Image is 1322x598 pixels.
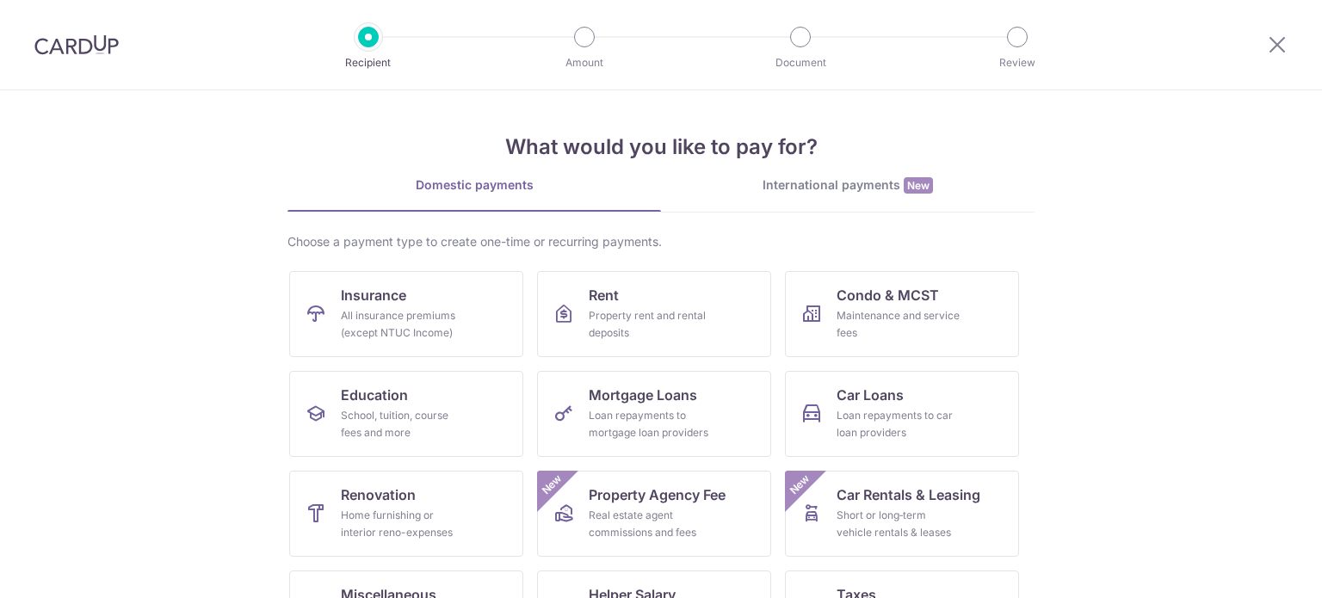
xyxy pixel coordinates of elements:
[837,285,939,305] span: Condo & MCST
[341,407,465,441] div: School, tuition, course fees and more
[589,385,697,405] span: Mortgage Loans
[538,471,566,499] span: New
[589,407,713,441] div: Loan repayments to mortgage loan providers
[341,385,408,405] span: Education
[287,132,1035,163] h4: What would you like to pay for?
[341,507,465,541] div: Home furnishing or interior reno-expenses
[837,307,961,342] div: Maintenance and service fees
[287,233,1035,250] div: Choose a payment type to create one-time or recurring payments.
[341,484,416,505] span: Renovation
[589,285,619,305] span: Rent
[287,176,661,194] div: Domestic payments
[786,471,814,499] span: New
[785,371,1019,457] a: Car LoansLoan repayments to car loan providers
[537,471,771,557] a: Property Agency FeeReal estate agent commissions and feesNew
[837,407,961,441] div: Loan repayments to car loan providers
[1210,546,1305,589] iframe: Opens a widget where you can find more information
[785,271,1019,357] a: Condo & MCSTMaintenance and service fees
[305,54,432,71] p: Recipient
[289,271,523,357] a: InsuranceAll insurance premiums (except NTUC Income)
[34,34,119,55] img: CardUp
[589,484,726,505] span: Property Agency Fee
[661,176,1035,194] div: International payments
[737,54,864,71] p: Document
[785,471,1019,557] a: Car Rentals & LeasingShort or long‑term vehicle rentals & leasesNew
[837,484,980,505] span: Car Rentals & Leasing
[837,385,904,405] span: Car Loans
[904,177,933,194] span: New
[521,54,648,71] p: Amount
[289,371,523,457] a: EducationSchool, tuition, course fees and more
[589,307,713,342] div: Property rent and rental deposits
[954,54,1081,71] p: Review
[837,507,961,541] div: Short or long‑term vehicle rentals & leases
[537,371,771,457] a: Mortgage LoansLoan repayments to mortgage loan providers
[589,507,713,541] div: Real estate agent commissions and fees
[341,285,406,305] span: Insurance
[289,471,523,557] a: RenovationHome furnishing or interior reno-expenses
[537,271,771,357] a: RentProperty rent and rental deposits
[341,307,465,342] div: All insurance premiums (except NTUC Income)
